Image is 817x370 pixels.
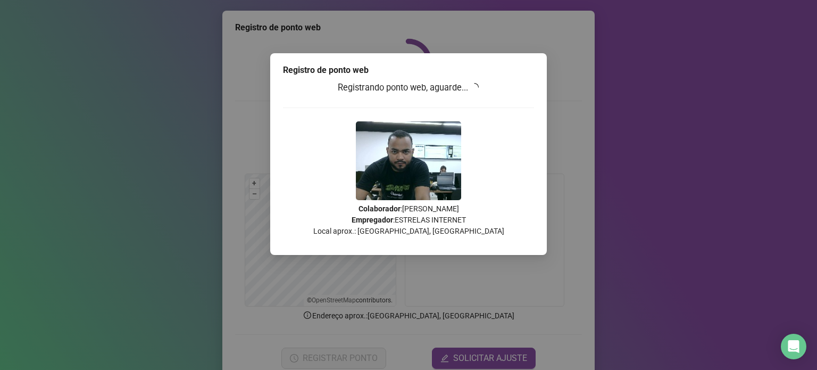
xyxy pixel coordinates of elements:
[356,121,461,200] img: 2Q==
[283,81,534,95] h3: Registrando ponto web, aguarde...
[359,204,401,213] strong: Colaborador
[283,64,534,77] div: Registro de ponto web
[352,216,393,224] strong: Empregador
[781,334,806,359] div: Open Intercom Messenger
[470,82,480,92] span: loading
[283,203,534,237] p: : [PERSON_NAME] : ESTRELAS INTERNET Local aprox.: [GEOGRAPHIC_DATA], [GEOGRAPHIC_DATA]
